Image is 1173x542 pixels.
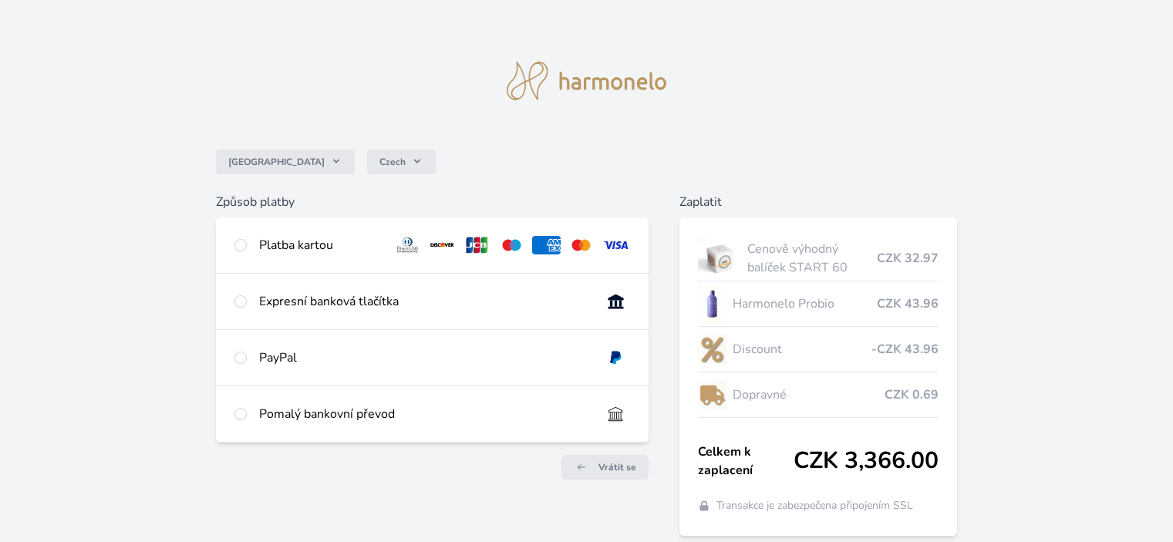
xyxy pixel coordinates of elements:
[716,498,913,513] span: Transakce je zabezpečena připojením SSL
[259,348,588,367] div: PayPal
[698,330,727,369] img: discount-lo.png
[463,236,491,254] img: jcb.svg
[733,340,871,359] span: Discount
[567,236,595,254] img: mc.svg
[602,348,630,367] img: paypal.svg
[794,447,939,475] span: CZK 3,366.00
[698,284,727,323] img: CLEAN_PROBIO_se_stinem_x-lo.jpg
[428,236,457,254] img: discover.svg
[602,405,630,423] img: bankTransfer_IBAN.svg
[598,461,636,473] span: Vrátit se
[877,295,939,313] span: CZK 43.96
[216,150,355,174] button: [GEOGRAPHIC_DATA]
[885,385,939,404] span: CZK 0.69
[379,156,406,168] span: Czech
[602,236,630,254] img: visa.svg
[259,236,381,254] div: Platba kartou
[259,405,588,423] div: Pomalý bankovní převod
[228,156,325,168] span: [GEOGRAPHIC_DATA]
[393,236,422,254] img: diners.svg
[602,292,630,311] img: onlineBanking_CZ.svg
[747,240,876,277] span: Cenově výhodný balíček START 60
[698,443,794,480] span: Celkem k zaplacení
[698,375,727,414] img: delivery-lo.png
[507,62,667,100] img: logo.svg
[367,150,436,174] button: Czech
[561,455,649,480] a: Vrátit se
[679,193,957,211] h6: Zaplatit
[216,193,648,211] h6: Způsob platby
[733,295,876,313] span: Harmonelo Probio
[259,292,588,311] div: Expresní banková tlačítka
[733,385,884,404] span: Dopravné
[497,236,526,254] img: maestro.svg
[877,249,939,268] span: CZK 32.97
[871,340,939,359] span: -CZK 43.96
[532,236,561,254] img: amex.svg
[698,239,742,278] img: start.jpg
